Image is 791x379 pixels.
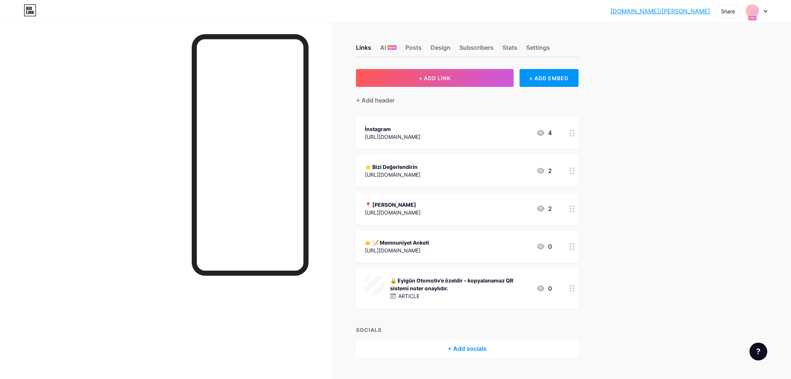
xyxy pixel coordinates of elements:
[365,125,421,133] div: İnstagram
[520,69,579,87] div: + ADD EMBED
[356,43,371,56] div: Links
[365,209,421,216] div: [URL][DOMAIN_NAME]
[536,166,552,175] div: 2
[356,340,579,357] div: + Add socials
[380,43,396,56] div: AI
[365,133,421,141] div: [URL][DOMAIN_NAME]
[365,171,421,179] div: [URL][DOMAIN_NAME]
[365,163,421,171] div: ⭐ Bizi Değerlendirin
[502,43,517,56] div: Stats
[536,128,552,137] div: 4
[388,45,395,50] span: NEW
[390,277,530,292] div: 🔒 Eyigün Otomotiv’e özeldir – kopyalanamaz QR sistemi noter onaylıdır.
[356,69,514,87] button: + ADD LINK
[419,75,451,81] span: + ADD LINK
[610,7,710,16] a: [DOMAIN_NAME]/[PERSON_NAME]
[526,43,550,56] div: Settings
[365,239,429,246] div: 👉 📝 Memnuniyet Anketi
[536,242,552,251] div: 0
[536,204,552,213] div: 2
[536,284,552,293] div: 0
[459,43,494,56] div: Subscribers
[431,43,451,56] div: Design
[356,326,579,334] div: SOCIALS
[721,7,735,15] div: Share
[356,96,395,105] div: + Add header
[405,43,422,56] div: Posts
[365,201,421,209] div: 📍 [PERSON_NAME]
[398,292,419,300] p: ARTICLE
[365,246,429,254] div: [URL][DOMAIN_NAME]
